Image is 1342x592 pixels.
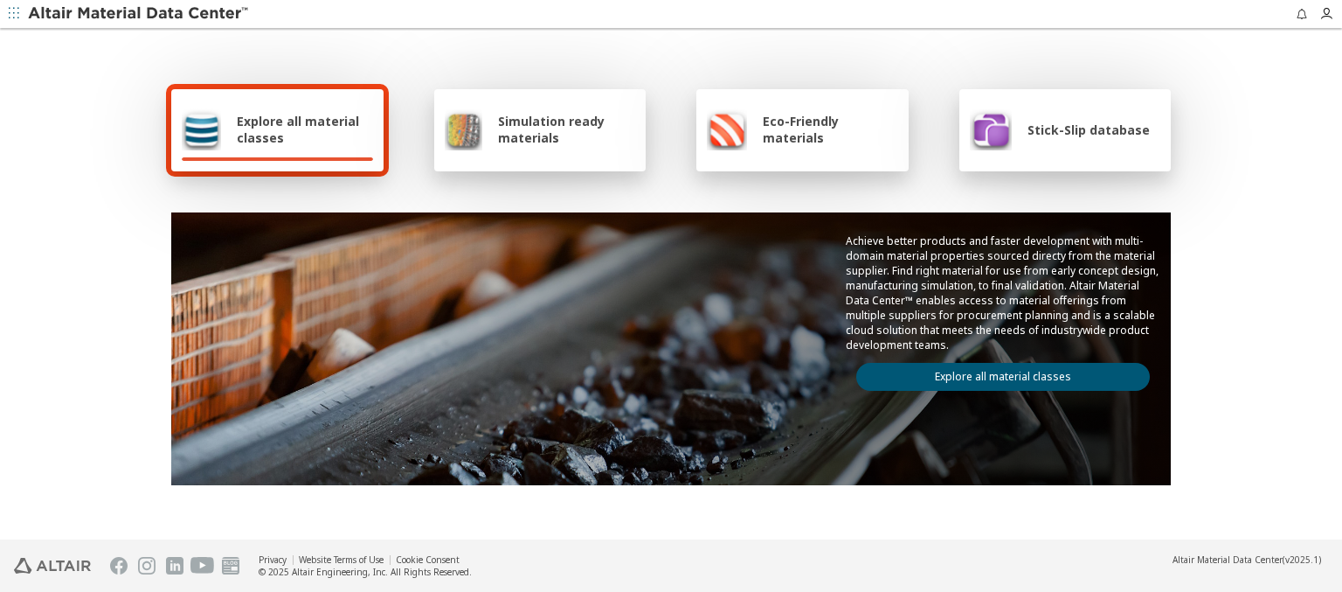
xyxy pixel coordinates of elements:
[259,566,472,578] div: © 2025 Altair Engineering, Inc. All Rights Reserved.
[846,233,1160,352] p: Achieve better products and faster development with multi-domain material properties sourced dire...
[396,554,460,566] a: Cookie Consent
[763,113,897,146] span: Eco-Friendly materials
[498,113,635,146] span: Simulation ready materials
[445,108,482,150] img: Simulation ready materials
[28,5,251,23] img: Altair Material Data Center
[856,363,1150,391] a: Explore all material classes
[1173,554,1283,566] span: Altair Material Data Center
[1027,122,1150,138] span: Stick-Slip database
[1173,554,1321,566] div: (v2025.1)
[237,113,373,146] span: Explore all material classes
[182,108,221,150] img: Explore all material classes
[707,108,747,150] img: Eco-Friendly materials
[14,558,91,574] img: Altair Engineering
[970,108,1012,150] img: Stick-Slip database
[299,554,384,566] a: Website Terms of Use
[259,554,287,566] a: Privacy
